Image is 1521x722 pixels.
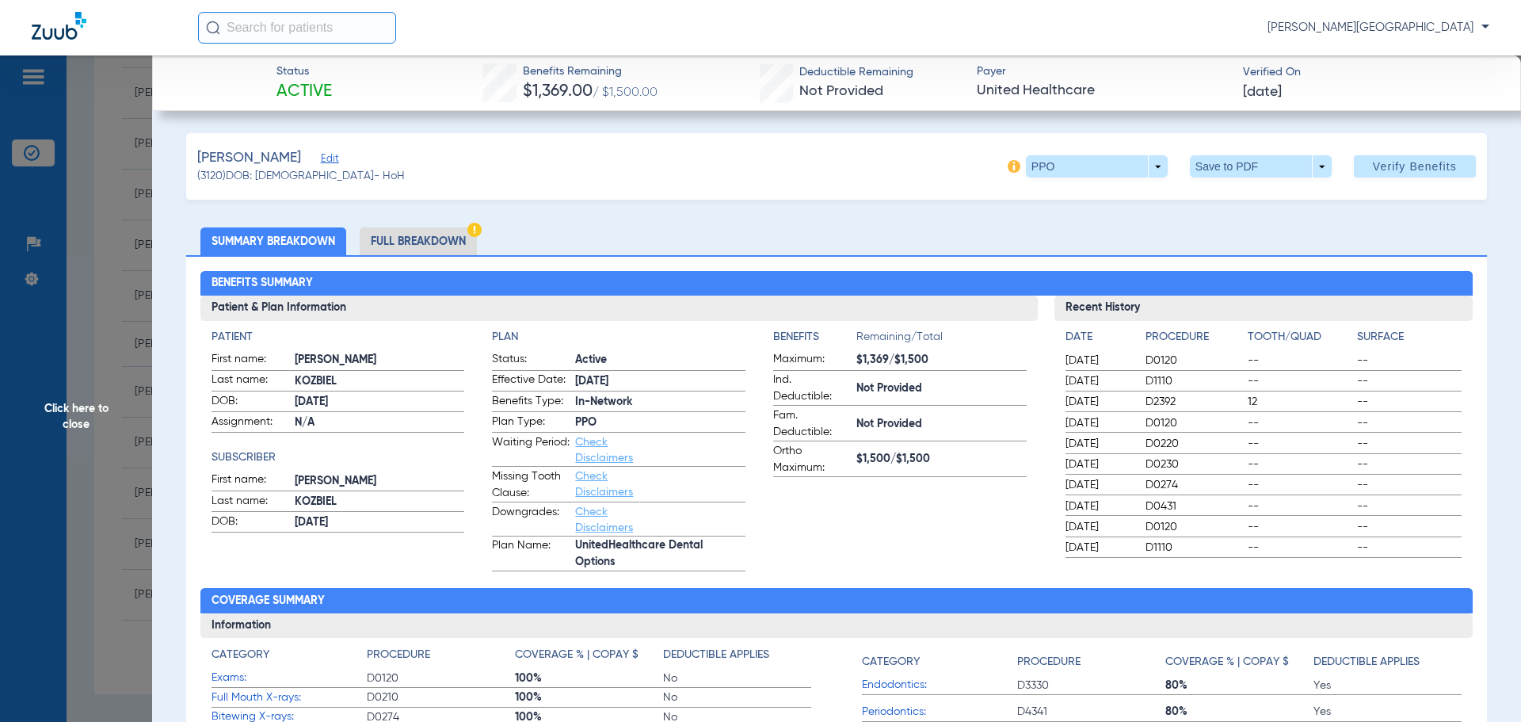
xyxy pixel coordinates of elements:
[492,434,570,466] span: Waiting Period:
[295,394,465,411] span: [DATE]
[1146,394,1242,410] span: D2392
[212,449,465,466] app-breakdown-title: Subscriber
[1243,82,1282,102] span: [DATE]
[1248,394,1352,410] span: 12
[212,414,289,433] span: Assignment:
[1357,353,1462,369] span: --
[212,647,269,663] h4: Category
[1190,155,1332,178] button: Save to PDF
[515,690,663,705] span: 100%
[200,296,1038,321] h3: Patient & Plan Information
[1165,678,1313,693] span: 80%
[1065,499,1132,514] span: [DATE]
[575,537,745,571] span: UnitedHealthcare Dental Options
[492,537,570,571] span: Plan Name:
[1146,477,1242,493] span: D0274
[1146,540,1242,556] span: D1110
[1065,415,1132,431] span: [DATE]
[212,493,289,512] span: Last name:
[663,647,769,663] h4: Deductible Applies
[1357,499,1462,514] span: --
[212,670,367,686] span: Exams:
[1146,415,1242,431] span: D0120
[492,372,570,391] span: Effective Date:
[575,471,633,498] a: Check Disclaimers
[862,677,1017,693] span: Endodontics:
[212,690,367,706] span: Full Mouth X-rays:
[977,63,1229,80] span: Payer
[1017,647,1165,676] app-breakdown-title: Procedure
[1026,155,1168,178] button: PPO
[773,407,851,441] span: Fam. Deductible:
[200,227,346,255] li: Summary Breakdown
[367,670,515,686] span: D0120
[773,329,856,346] h4: Benefits
[773,372,851,405] span: Ind. Deductible:
[198,12,396,44] input: Search for patients
[1065,457,1132,472] span: [DATE]
[295,473,465,490] span: [PERSON_NAME]
[212,472,289,491] span: First name:
[1357,329,1462,346] h4: Surface
[1248,436,1352,452] span: --
[1357,519,1462,535] span: --
[1248,373,1352,389] span: --
[1357,329,1462,351] app-breakdown-title: Surface
[1017,654,1081,670] h4: Procedure
[575,373,745,390] span: [DATE]
[1248,519,1352,535] span: --
[575,394,745,411] span: In-Network
[1065,329,1132,346] h4: Date
[515,647,663,669] app-breakdown-title: Coverage % | Copay $
[1065,353,1132,369] span: [DATE]
[212,351,289,370] span: First name:
[360,227,477,255] li: Full Breakdown
[206,21,220,35] img: Search Icon
[32,12,86,40] img: Zuub Logo
[862,647,1017,676] app-breakdown-title: Category
[1146,373,1242,389] span: D1110
[367,647,430,663] h4: Procedure
[856,416,1027,433] span: Not Provided
[1017,704,1165,720] span: D4341
[1248,353,1352,369] span: --
[1248,477,1352,493] span: --
[200,613,1473,639] h3: Information
[1313,704,1462,720] span: Yes
[593,86,658,99] span: / $1,500.00
[492,393,570,412] span: Benefits Type:
[1248,329,1352,346] h4: Tooth/Quad
[1065,477,1132,493] span: [DATE]
[200,588,1473,613] h2: Coverage Summary
[862,654,920,670] h4: Category
[212,514,289,533] span: DOB:
[1146,457,1242,472] span: D0230
[1357,540,1462,556] span: --
[276,63,332,80] span: Status
[523,63,658,80] span: Benefits Remaining
[295,373,465,390] span: KOZBIEL
[1357,394,1462,410] span: --
[773,351,851,370] span: Maximum:
[1065,519,1132,535] span: [DATE]
[1313,678,1462,693] span: Yes
[1248,499,1352,514] span: --
[1065,436,1132,452] span: [DATE]
[200,271,1473,296] h2: Benefits Summary
[276,81,332,103] span: Active
[977,81,1229,101] span: United Healthcare
[197,168,405,185] span: (3120) DOB: [DEMOGRAPHIC_DATA] - HoH
[856,352,1027,369] span: $1,369/$1,500
[295,352,465,369] span: [PERSON_NAME]
[575,414,745,431] span: PPO
[1248,329,1352,351] app-breakdown-title: Tooth/Quad
[1357,477,1462,493] span: --
[1146,353,1242,369] span: D0120
[856,380,1027,397] span: Not Provided
[1248,457,1352,472] span: --
[1054,296,1473,321] h3: Recent History
[212,372,289,391] span: Last name:
[492,329,745,346] h4: Plan
[856,329,1027,351] span: Remaining/Total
